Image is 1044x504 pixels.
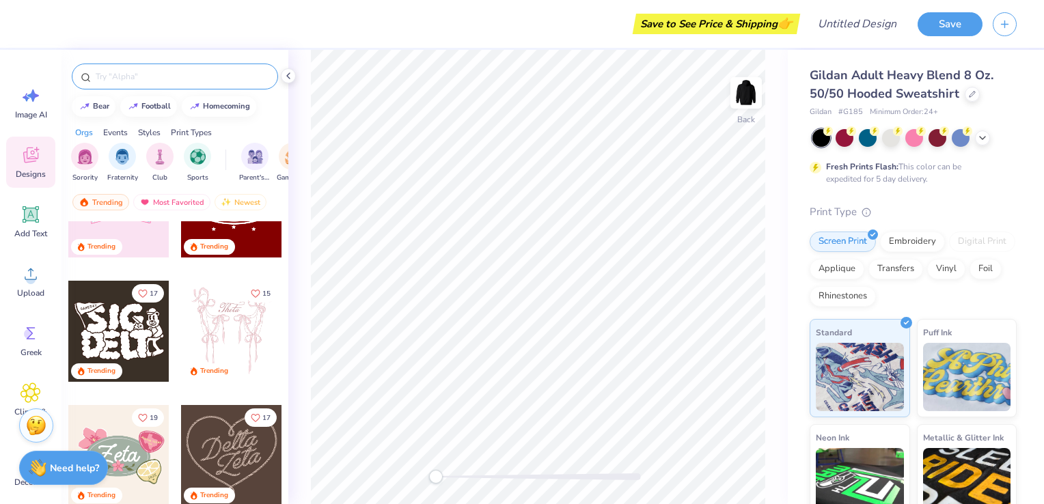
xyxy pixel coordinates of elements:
button: Like [132,284,164,303]
button: Save [918,12,983,36]
span: 👉 [778,15,793,31]
div: Trending [200,490,228,501]
div: football [141,102,171,110]
span: Decorate [14,477,47,488]
div: Digital Print [949,232,1015,252]
img: Back [732,79,760,107]
div: Trending [87,490,115,501]
button: Like [132,408,164,427]
div: Print Type [810,204,1017,220]
span: 17 [262,415,271,421]
div: Trending [72,194,129,210]
span: Gildan Adult Heavy Blend 8 Oz. 50/50 Hooded Sweatshirt [810,67,993,102]
div: This color can be expedited for 5 day delivery. [826,160,994,185]
div: filter for Fraternity [107,143,138,183]
div: Trending [87,366,115,376]
span: # G185 [838,107,863,118]
button: filter button [184,143,211,183]
img: trend_line.gif [79,102,90,111]
span: Sorority [72,173,98,183]
span: Gildan [810,107,832,118]
span: Game Day [277,173,308,183]
span: Greek [20,347,42,358]
input: Untitled Design [807,10,907,38]
div: Foil [970,259,1002,279]
div: Embroidery [880,232,945,252]
img: trend_line.gif [189,102,200,111]
div: filter for Club [146,143,174,183]
span: Parent's Weekend [239,173,271,183]
span: Upload [17,288,44,298]
div: Screen Print [810,232,876,252]
button: bear [72,96,115,117]
div: Back [737,113,755,126]
div: bear [93,102,109,110]
div: Trending [200,366,228,376]
img: newest.gif [221,197,232,207]
div: Print Types [171,126,212,139]
button: football [120,96,177,117]
img: Club Image [152,149,167,165]
span: Image AI [15,109,47,120]
span: 17 [150,290,158,297]
div: Transfers [868,259,923,279]
span: 15 [262,290,271,297]
div: filter for Sorority [71,143,98,183]
span: Club [152,173,167,183]
img: trending.gif [79,197,90,207]
img: Sorority Image [77,149,93,165]
input: Try "Alpha" [94,70,269,83]
div: Styles [138,126,161,139]
span: Clipart & logos [8,406,53,428]
div: Most Favorited [133,194,210,210]
div: Events [103,126,128,139]
div: Trending [200,242,228,252]
div: filter for Game Day [277,143,308,183]
span: 19 [150,415,158,421]
button: filter button [239,143,271,183]
strong: Fresh Prints Flash: [826,161,898,172]
div: Applique [810,259,864,279]
button: Like [245,408,277,427]
img: trend_line.gif [128,102,139,111]
div: Trending [87,242,115,252]
strong: Need help? [50,462,99,475]
button: filter button [277,143,308,183]
div: Rhinestones [810,286,876,307]
span: Metallic & Glitter Ink [923,430,1004,445]
img: Standard [816,343,904,411]
img: Game Day Image [285,149,301,165]
button: Like [245,284,277,303]
img: Fraternity Image [115,149,130,165]
button: filter button [107,143,138,183]
div: Accessibility label [429,470,443,484]
span: Sports [187,173,208,183]
span: Designs [16,169,46,180]
div: Orgs [75,126,93,139]
span: Fraternity [107,173,138,183]
div: filter for Sports [184,143,211,183]
button: homecoming [182,96,256,117]
div: homecoming [203,102,250,110]
button: filter button [146,143,174,183]
img: Puff Ink [923,343,1011,411]
img: Sports Image [190,149,206,165]
div: filter for Parent's Weekend [239,143,271,183]
span: Standard [816,325,852,339]
span: Neon Ink [816,430,849,445]
span: Puff Ink [923,325,952,339]
div: Vinyl [927,259,965,279]
button: filter button [71,143,98,183]
div: Newest [215,194,266,210]
span: Add Text [14,228,47,239]
img: Parent's Weekend Image [247,149,263,165]
div: Save to See Price & Shipping [636,14,797,34]
span: Minimum Order: 24 + [870,107,938,118]
img: most_fav.gif [139,197,150,207]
